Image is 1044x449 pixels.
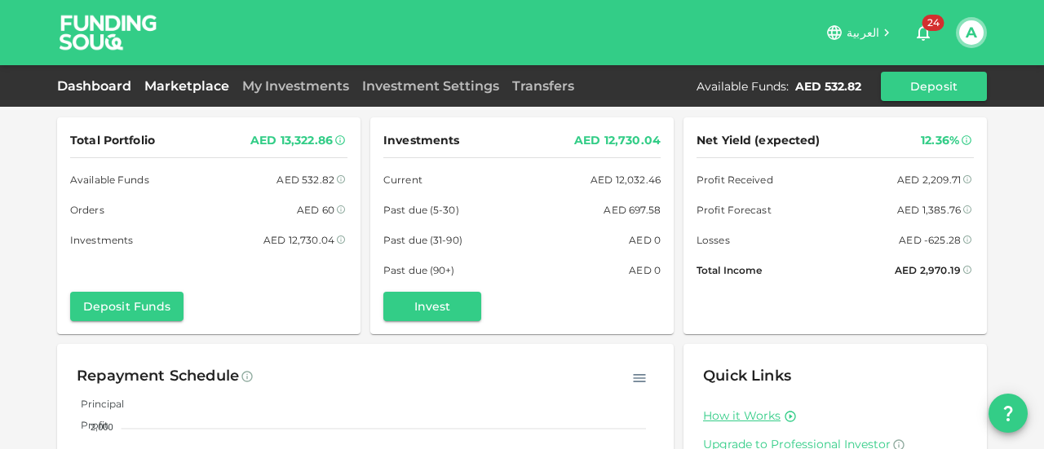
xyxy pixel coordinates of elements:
button: A [959,20,984,45]
div: AED 12,730.04 [574,130,661,151]
div: Available Funds : [697,78,789,95]
button: question [989,394,1028,433]
button: 24 [907,16,940,49]
span: Past due (5-30) [383,201,459,218]
a: How it Works [703,408,781,424]
span: Total Income [697,262,762,279]
div: AED 13,322.86 [250,130,333,151]
span: Principal [69,398,124,410]
div: AED 60 [297,201,334,218]
span: Total Portfolio [70,130,155,151]
button: Deposit [881,72,987,101]
span: العربية [847,25,879,40]
span: 24 [922,15,944,31]
span: Past due (31-90) [383,231,462,249]
span: Investments [383,130,459,151]
a: Dashboard [57,78,138,94]
span: Past due (90+) [383,262,455,279]
span: Losses [697,231,730,249]
span: Orders [70,201,104,218]
div: AED 1,385.76 [897,201,961,218]
div: AED 12,730.04 [263,231,334,249]
div: AED 12,032.46 [591,171,661,188]
div: AED 2,970.19 [895,262,961,279]
span: Available Funds [70,171,149,188]
span: Investments [70,231,133,249]
span: Profit Received [697,171,773,188]
div: Repayment Schedule [77,363,239,390]
div: AED 0 [629,231,661,249]
a: Transfers [506,78,581,94]
div: AED 532.82 [795,78,861,95]
div: AED -625.28 [899,231,961,249]
a: My Investments [236,78,356,94]
button: Invest [383,292,481,321]
div: AED 0 [629,262,661,279]
div: AED 2,209.71 [897,171,961,188]
a: Marketplace [138,78,236,94]
div: 12.36% [921,130,959,151]
span: Net Yield (expected) [697,130,821,151]
span: Profit Forecast [697,201,772,218]
span: Profit [69,419,108,431]
button: Deposit Funds [70,292,184,321]
div: AED 697.58 [604,201,661,218]
span: Quick Links [703,367,791,385]
div: AED 532.82 [276,171,334,188]
tspan: 2,000 [91,422,113,432]
a: Investment Settings [356,78,506,94]
span: Current [383,171,422,188]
